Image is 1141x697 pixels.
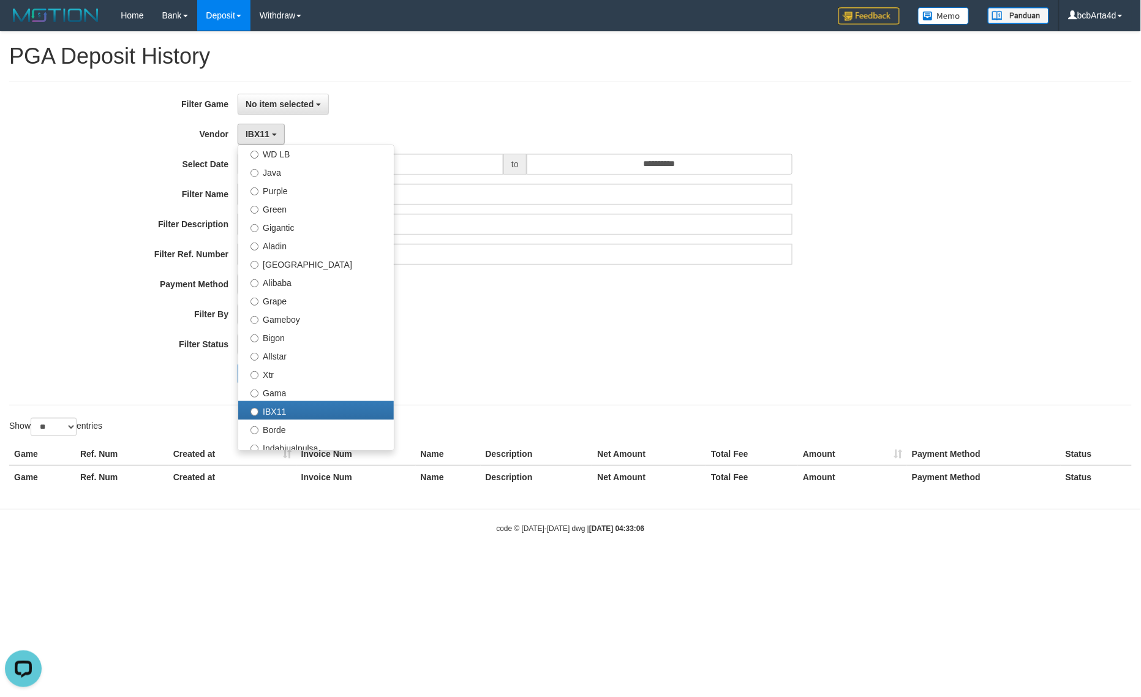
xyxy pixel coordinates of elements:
th: Status [1061,443,1132,465]
img: Button%20Memo.svg [918,7,970,24]
input: IBX11 [250,408,258,416]
label: Java [238,162,394,181]
th: Ref. Num [75,465,168,488]
strong: [DATE] 04:33:06 [589,524,644,533]
th: Status [1061,465,1132,488]
input: Grape [250,298,258,306]
input: WD LB [250,151,258,159]
input: Borde [250,426,258,434]
input: Purple [250,187,258,195]
th: Amount [798,443,907,465]
small: code © [DATE]-[DATE] dwg | [497,524,645,533]
input: Indahjualpulsa [250,445,258,453]
th: Net Amount [592,443,706,465]
label: Gameboy [238,309,394,328]
select: Showentries [31,418,77,436]
label: Xtr [238,364,394,383]
label: Bigon [238,328,394,346]
th: Payment Method [907,465,1061,488]
th: Name [416,465,481,488]
input: Aladin [250,243,258,251]
label: Allstar [238,346,394,364]
th: Description [481,465,593,488]
th: Invoice Num [296,465,416,488]
th: Created at [168,465,296,488]
label: Purple [238,181,394,199]
th: Ref. Num [75,443,168,465]
img: panduan.png [988,7,1049,24]
input: [GEOGRAPHIC_DATA] [250,261,258,269]
span: No item selected [246,99,314,109]
th: Net Amount [592,465,706,488]
label: Aladin [238,236,394,254]
label: Alibaba [238,273,394,291]
img: MOTION_logo.png [9,6,102,24]
span: to [503,154,527,175]
th: Game [9,443,75,465]
button: Open LiveChat chat widget [5,5,42,42]
label: Green [238,199,394,217]
label: Show entries [9,418,102,436]
button: IBX11 [238,124,285,145]
th: Game [9,465,75,488]
th: Total Fee [706,443,798,465]
label: [GEOGRAPHIC_DATA] [238,254,394,273]
label: Gama [238,383,394,401]
label: WD LB [238,144,394,162]
th: Description [481,443,593,465]
h1: PGA Deposit History [9,44,1132,69]
th: Created at [168,443,296,465]
input: Green [250,206,258,214]
input: Gigantic [250,224,258,232]
input: Java [250,169,258,177]
label: Gigantic [238,217,394,236]
label: Grape [238,291,394,309]
input: Alibaba [250,279,258,287]
input: Allstar [250,353,258,361]
label: IBX11 [238,401,394,420]
span: IBX11 [246,129,269,139]
th: Total Fee [706,465,798,488]
th: Payment Method [907,443,1061,465]
th: Amount [798,465,907,488]
label: Borde [238,420,394,438]
input: Gameboy [250,316,258,324]
img: Feedback.jpg [838,7,900,24]
th: Invoice Num [296,443,416,465]
input: Gama [250,390,258,397]
label: Indahjualpulsa [238,438,394,456]
input: Xtr [250,371,258,379]
input: Bigon [250,334,258,342]
th: Name [416,443,481,465]
button: No item selected [238,94,329,115]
